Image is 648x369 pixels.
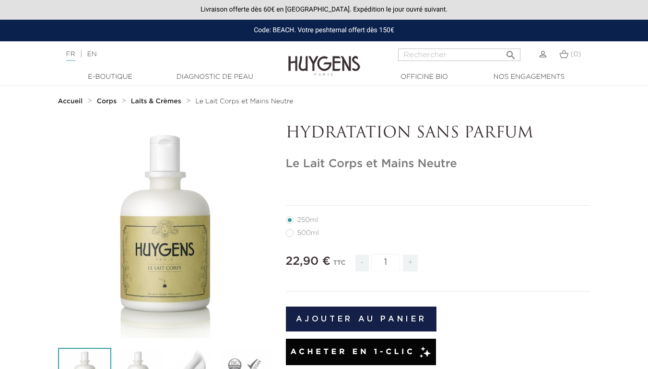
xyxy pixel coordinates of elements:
a: Laits & Crèmes [131,98,184,105]
i:  [505,47,517,58]
a: Accueil [58,98,85,105]
img: Huygens [288,40,360,77]
span: + [403,255,418,271]
a: FR [66,51,75,61]
div: TTC [333,253,345,279]
a: Corps [97,98,119,105]
a: EN [87,51,96,58]
strong: Accueil [58,98,83,105]
label: 250ml [286,216,330,224]
span: 22,90 € [286,256,330,267]
strong: Laits & Crèmes [131,98,181,105]
span: (0) [570,51,581,58]
div: | [61,49,263,60]
input: Quantité [371,254,400,271]
a: Officine Bio [377,72,472,82]
p: HYDRATATION SANS PARFUM [286,124,590,143]
button:  [502,46,519,59]
a: Nos engagements [481,72,577,82]
span: - [355,255,369,271]
span: Le Lait Corps et Mains Neutre [195,98,293,105]
label: 500ml [286,229,330,237]
h1: Le Lait Corps et Mains Neutre [286,157,590,171]
a: Diagnostic de peau [167,72,263,82]
input: Rechercher [398,49,520,61]
a: Le Lait Corps et Mains Neutre [195,98,293,105]
button: Ajouter au panier [286,307,437,332]
a: E-Boutique [62,72,158,82]
strong: Corps [97,98,117,105]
